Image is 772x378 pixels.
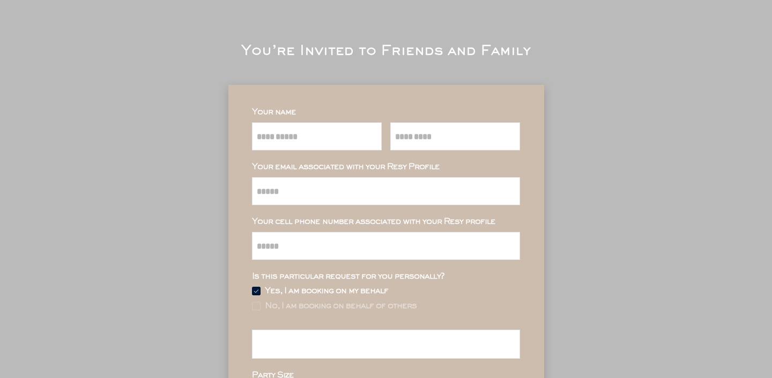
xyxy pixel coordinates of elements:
[265,287,388,295] div: Yes, I am booking on my behalf
[252,273,520,280] div: Is this particular request for you personally?
[252,302,261,310] img: Rectangle%20315%20%281%29.svg
[252,163,520,171] div: Your email associated with your Resy Profile
[252,218,520,226] div: Your cell phone number associated with your Resy profile
[252,108,520,116] div: Your name
[252,287,261,295] img: Group%2048096532.svg
[265,302,417,310] div: No, I am booking on behalf of others
[241,45,531,58] div: You’re Invited to Friends and Family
